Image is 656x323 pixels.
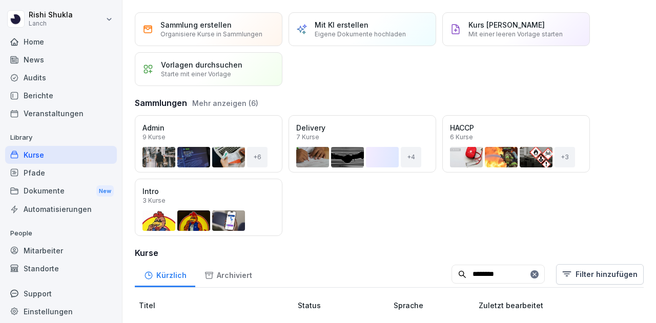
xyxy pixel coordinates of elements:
[5,51,117,69] a: News
[5,303,117,320] a: Einstellungen
[29,20,73,27] p: Lanch
[247,147,268,167] div: + 6
[5,260,117,277] a: Standorte
[135,261,195,287] a: Kürzlich
[135,115,282,173] a: Admin9 Kurse+6
[5,182,117,201] div: Dokumente
[5,225,117,242] p: People
[450,133,473,141] p: 6 Kurse
[5,104,117,122] a: Veranstaltungen
[479,300,601,311] p: Zuletzt bearbeitet
[192,98,258,109] button: Mehr anzeigen (6)
[5,33,117,51] a: Home
[442,115,590,173] a: HACCP6 Kurse+3
[556,264,644,285] button: Filter hinzufügen
[135,179,282,236] a: Intro3 Kurse
[5,242,117,260] a: Mitarbeiter
[555,147,575,167] div: + 3
[5,200,117,218] a: Automatisierungen
[160,30,262,38] p: Organisiere Kurse in Sammlungen
[315,30,406,38] p: Eigene Dokumente hochladen
[161,60,242,69] p: Vorlagen durchsuchen
[289,115,436,173] a: Delivery7 Kurse+4
[5,69,117,87] a: Audits
[161,70,231,78] p: Starte mit einer Vorlage
[142,123,165,132] p: Admin
[5,285,117,303] div: Support
[5,146,117,164] a: Kurse
[5,182,117,201] a: DokumenteNew
[96,185,114,197] div: New
[468,20,545,29] p: Kurs [PERSON_NAME]
[142,133,166,141] p: 9 Kurse
[135,247,644,259] h3: Kurse
[5,164,117,182] a: Pfade
[296,123,325,132] p: Delivery
[298,300,389,311] p: Status
[142,187,159,196] p: Intro
[142,197,166,204] p: 3 Kurse
[450,123,474,132] p: HACCP
[160,20,232,29] p: Sammlung erstellen
[139,300,294,311] p: Titel
[296,133,319,141] p: 7 Kurse
[468,30,563,38] p: Mit einer leeren Vorlage starten
[315,20,368,29] p: Mit KI erstellen
[29,11,73,19] p: Rishi Shukla
[5,87,117,104] a: Berichte
[394,300,475,311] p: Sprache
[401,147,421,167] div: + 4
[5,130,117,146] p: Library
[195,261,261,287] a: Archiviert
[135,97,187,109] h3: Sammlungen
